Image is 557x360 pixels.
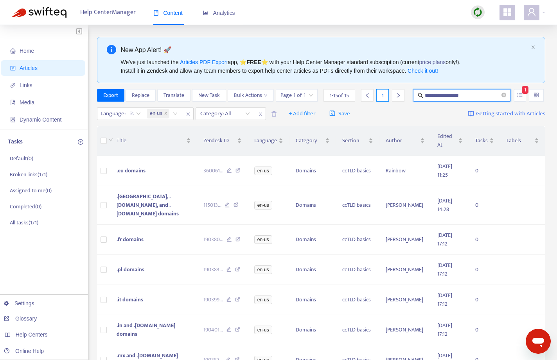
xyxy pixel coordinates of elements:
td: [PERSON_NAME] [379,186,431,225]
span: en-us [254,235,272,244]
td: [PERSON_NAME] [379,285,431,315]
a: price plans [419,59,446,65]
span: Home [20,48,34,54]
span: Labels [507,136,533,145]
div: New App Alert! 🚀 [121,45,528,55]
td: [PERSON_NAME] [379,225,431,255]
img: sync.dc5367851b00ba804db3.png [473,7,483,17]
button: Translate [157,89,190,102]
td: ccTLD basics [336,315,379,345]
span: 190401 ... [203,326,223,334]
span: Links [20,82,32,88]
span: Author [386,136,419,145]
span: area-chart [203,10,208,16]
span: .fr domains [117,235,144,244]
span: right [395,93,401,98]
span: close [183,109,193,119]
button: saveSave [323,107,356,120]
th: Title [110,126,197,156]
p: Completed ( 0 ) [10,202,41,211]
button: Export [97,89,124,102]
td: Domains [289,156,336,186]
th: Section [336,126,379,156]
span: .in and .[DOMAIN_NAME] domains [117,321,175,339]
span: Category [296,136,324,145]
span: close [255,109,266,119]
p: Broken links ( 171 ) [10,170,47,179]
th: Author [379,126,431,156]
th: Category [289,126,336,156]
td: ccTLD basics [336,285,379,315]
td: Domains [289,285,336,315]
span: en-us [147,109,169,118]
td: 0 [469,315,500,345]
td: ccTLD basics [336,225,379,255]
span: delete [271,111,277,117]
p: Default ( 0 ) [10,154,33,163]
button: New Task [192,89,226,102]
span: Edited At [437,132,456,149]
span: Translate [164,91,184,100]
th: Edited At [431,126,469,156]
td: 0 [469,255,500,285]
span: book [153,10,159,16]
td: 0 [469,186,500,225]
td: 0 [469,285,500,315]
td: [PERSON_NAME] [379,255,431,285]
span: .[GEOGRAPHIC_DATA], .[DOMAIN_NAME], and .[DOMAIN_NAME] domains [117,192,179,218]
td: ccTLD basics [336,255,379,285]
span: account-book [10,65,16,71]
div: We've just launched the app, ⭐ ⭐️ with your Help Center Manager standard subscription (current on... [121,58,528,75]
span: 115013 ... [203,201,221,210]
div: 1 [376,89,389,102]
p: Tasks [8,137,23,147]
span: 190380 ... [203,235,223,244]
span: [DATE] 17:12 [437,261,452,278]
span: Help Center Manager [80,5,136,20]
span: info-circle [107,45,116,54]
span: [DATE] 17:12 [437,231,452,248]
span: en-us [254,265,272,274]
span: Language [254,136,277,145]
th: Tasks [469,126,500,156]
span: appstore [503,7,512,17]
span: Tasks [475,136,488,145]
span: [DATE] 11:25 [437,162,452,179]
button: Replace [126,89,156,102]
span: is [130,108,141,120]
span: en-us [254,201,272,210]
span: Articles [20,65,38,71]
span: en-us [254,167,272,175]
span: [DATE] 17:12 [437,321,452,339]
span: save [329,110,335,116]
span: down [108,138,113,142]
span: [DATE] 14:28 [437,196,452,214]
span: Bulk Actions [234,91,268,100]
td: 0 [469,225,500,255]
span: close-circle [501,93,506,97]
span: Media [20,99,34,106]
td: 0 [469,156,500,186]
p: Assigned to me ( 0 ) [10,186,52,195]
td: ccTLD basics [336,186,379,225]
span: link [10,82,16,88]
a: Articles PDF Export [180,59,228,65]
td: Domains [289,315,336,345]
span: .pl domains [117,265,144,274]
span: down [264,93,268,97]
span: Export [103,91,118,100]
span: 1 - 15 of 15 [330,91,349,100]
span: Analytics [203,10,235,16]
span: file-image [10,100,16,105]
span: plus-circle [78,139,83,145]
span: close [531,45,535,50]
button: Bulk Actionsdown [228,89,274,102]
a: Online Help [4,348,44,354]
span: + Add filter [289,109,316,118]
span: close-circle [501,92,506,99]
span: Save [329,109,350,118]
span: Getting started with Articles [476,109,545,118]
span: 360061 ... [203,167,223,175]
iframe: Button to launch messaging window [526,329,551,354]
span: [DATE] 17:12 [437,291,452,308]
